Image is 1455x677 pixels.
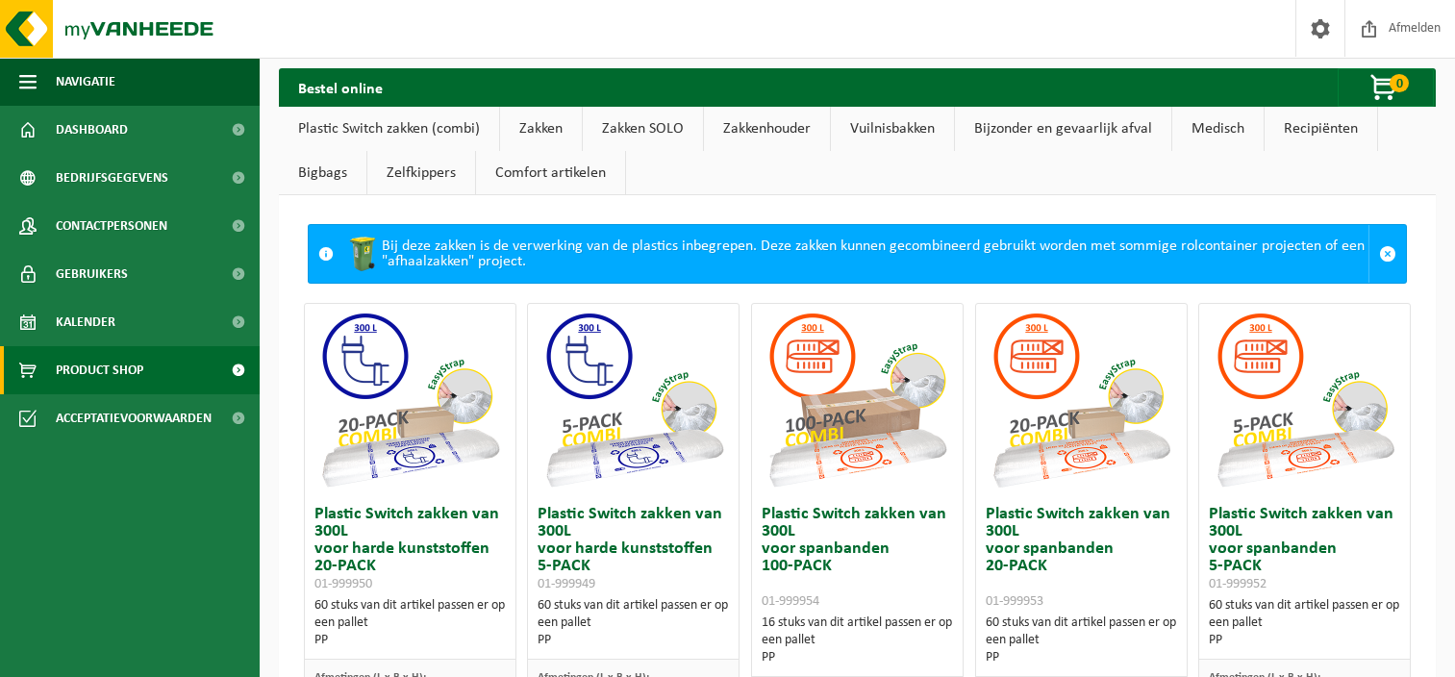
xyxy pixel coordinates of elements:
span: 01-999949 [538,577,595,591]
div: 60 stuks van dit artikel passen er op een pallet [1209,597,1400,649]
span: Dashboard [56,106,128,154]
a: Recipiënten [1265,107,1377,151]
span: 01-999950 [314,577,372,591]
h3: Plastic Switch zakken van 300L voor spanbanden 5-PACK [1209,506,1400,592]
a: Medisch [1172,107,1264,151]
h3: Plastic Switch zakken van 300L voor spanbanden 100-PACK [762,506,953,610]
img: 01-999953 [985,304,1177,496]
span: Kalender [56,298,115,346]
a: Zakkenhouder [704,107,830,151]
img: 01-999950 [314,304,506,496]
span: Contactpersonen [56,202,167,250]
span: 01-999952 [1209,577,1267,591]
img: 01-999954 [761,304,953,496]
button: 0 [1338,68,1434,107]
span: Bedrijfsgegevens [56,154,168,202]
span: Product Shop [56,346,143,394]
div: PP [314,632,506,649]
a: Zakken SOLO [583,107,703,151]
h3: Plastic Switch zakken van 300L voor harde kunststoffen 5-PACK [538,506,729,592]
span: 01-999954 [762,594,819,609]
a: Plastic Switch zakken (combi) [279,107,499,151]
span: 01-999953 [986,594,1043,609]
div: 60 stuks van dit artikel passen er op een pallet [986,614,1177,666]
a: Sluit melding [1368,225,1406,283]
h3: Plastic Switch zakken van 300L voor harde kunststoffen 20-PACK [314,506,506,592]
a: Zelfkippers [367,151,475,195]
h3: Plastic Switch zakken van 300L voor spanbanden 20-PACK [986,506,1177,610]
a: Zakken [500,107,582,151]
a: Vuilnisbakken [831,107,954,151]
img: 01-999952 [1209,304,1401,496]
div: 16 stuks van dit artikel passen er op een pallet [762,614,953,666]
img: WB-0240-HPE-GN-50.png [343,235,382,273]
a: Bigbags [279,151,366,195]
div: 60 stuks van dit artikel passen er op een pallet [314,597,506,649]
div: PP [1209,632,1400,649]
a: Comfort artikelen [476,151,625,195]
span: Gebruikers [56,250,128,298]
h2: Bestel online [279,68,402,106]
img: 01-999949 [538,304,730,496]
div: Bij deze zakken is de verwerking van de plastics inbegrepen. Deze zakken kunnen gecombineerd gebr... [343,225,1368,283]
div: PP [538,632,729,649]
div: 60 stuks van dit artikel passen er op een pallet [538,597,729,649]
span: Navigatie [56,58,115,106]
a: Bijzonder en gevaarlijk afval [955,107,1171,151]
div: PP [986,649,1177,666]
span: Acceptatievoorwaarden [56,394,212,442]
span: 0 [1390,74,1409,92]
div: PP [762,649,953,666]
